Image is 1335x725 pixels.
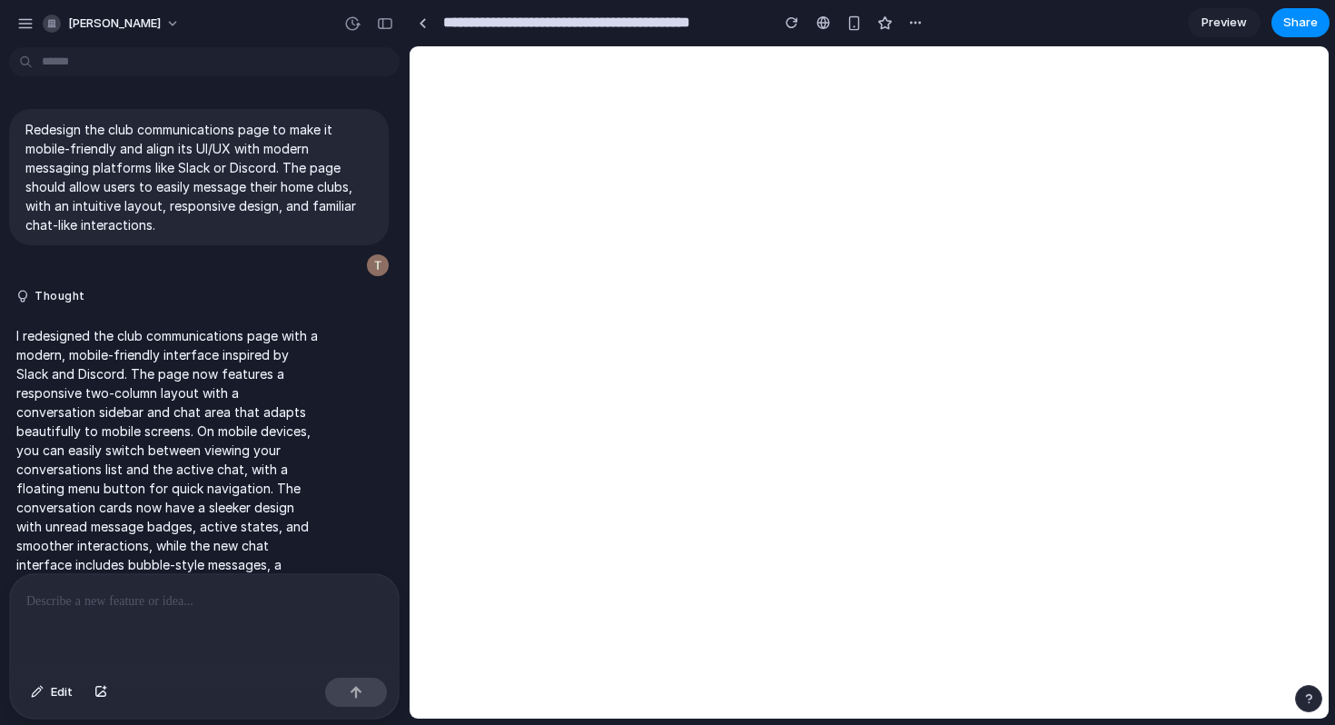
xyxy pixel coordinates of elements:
span: Preview [1201,14,1247,32]
a: Preview [1188,8,1261,37]
button: Edit [22,678,82,707]
span: Edit [51,683,73,701]
button: Share [1271,8,1330,37]
span: [PERSON_NAME] [68,15,161,33]
p: Redesign the club communications page to make it mobile-friendly and align its UI/UX with modern ... [25,120,372,234]
p: I redesigned the club communications page with a modern, mobile-friendly interface inspired by Sl... [16,326,320,631]
span: Share [1283,14,1318,32]
button: [PERSON_NAME] [35,9,189,38]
